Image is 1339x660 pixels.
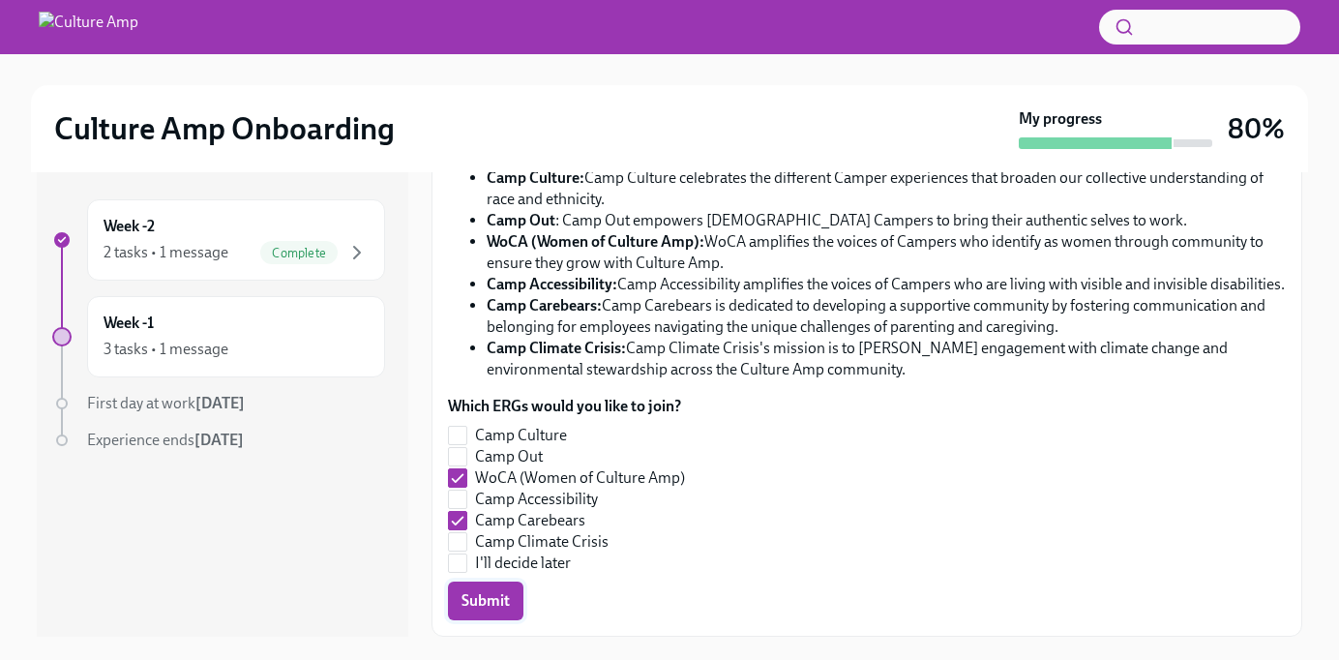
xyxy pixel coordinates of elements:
[487,339,626,357] strong: Camp Climate Crisis:
[52,296,385,377] a: Week -13 tasks • 1 message
[475,425,567,446] span: Camp Culture
[52,393,385,414] a: First day at work[DATE]
[104,313,154,334] h6: Week -1
[475,489,598,510] span: Camp Accessibility
[487,275,617,293] strong: Camp Accessibility:
[87,431,244,449] span: Experience ends
[487,210,1286,231] li: : Camp Out empowers [DEMOGRAPHIC_DATA] Campers to bring their authentic selves to work.
[487,338,1286,380] li: Camp Climate Crisis's mission is to [PERSON_NAME] engagement with climate change and environmenta...
[195,394,245,412] strong: [DATE]
[52,199,385,281] a: Week -22 tasks • 1 messageComplete
[475,467,685,489] span: WoCA (Women of Culture Amp)
[487,232,704,251] strong: WoCA (Women of Culture Amp):
[104,339,228,360] div: 3 tasks • 1 message
[487,274,1286,295] li: Camp Accessibility amplifies the voices of Campers who are living with visible and invisible disa...
[487,231,1286,274] li: WoCA amplifies the voices of Campers who identify as women through community to ensure they grow ...
[448,582,523,620] button: Submit
[475,510,585,531] span: Camp Carebears
[87,394,245,412] span: First day at work
[448,396,700,417] label: Which ERGs would you like to join?
[487,211,555,229] strong: Camp Out
[1019,108,1102,130] strong: My progress
[487,295,1286,338] li: Camp Carebears is dedicated to developing a supportive community by fostering communication and b...
[194,431,244,449] strong: [DATE]
[475,531,609,553] span: Camp Climate Crisis
[54,109,395,148] h2: Culture Amp Onboarding
[39,12,138,43] img: Culture Amp
[461,591,510,611] span: Submit
[487,167,1286,210] li: Camp Culture celebrates the different Camper experiences that broaden our collective understandin...
[475,553,571,574] span: I'll decide later
[487,296,602,315] strong: Camp Carebears:
[475,446,543,467] span: Camp Out
[104,242,228,263] div: 2 tasks • 1 message
[1228,111,1285,146] h3: 80%
[487,168,584,187] strong: Camp Culture:
[260,246,338,260] span: Complete
[104,216,155,237] h6: Week -2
